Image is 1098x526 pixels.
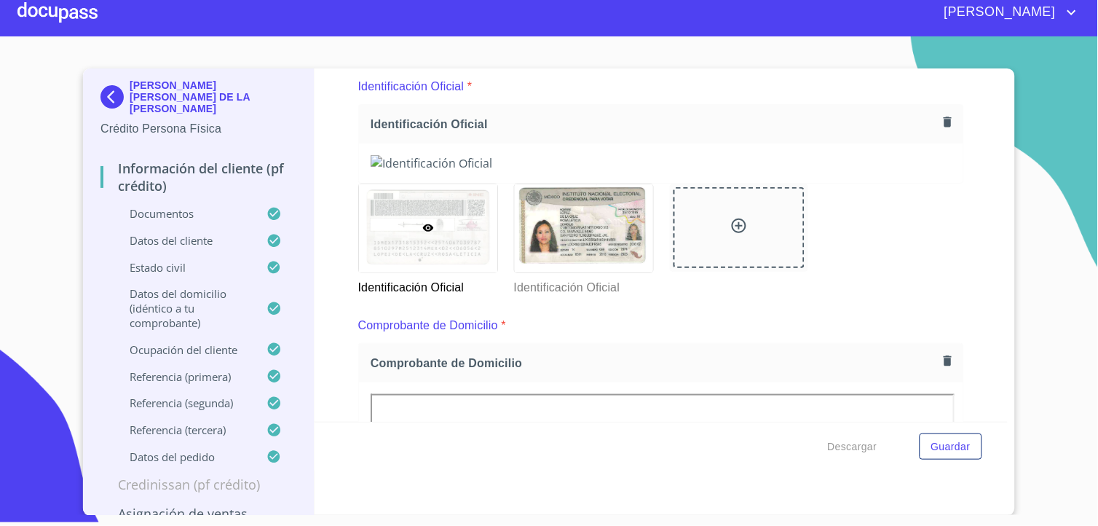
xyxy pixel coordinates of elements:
[100,260,266,275] p: Estado Civil
[933,1,1063,24] span: [PERSON_NAME]
[100,450,266,464] p: Datos del pedido
[100,85,130,109] img: Docupass spot blue
[933,1,1081,24] button: account of current user
[931,438,971,456] span: Guardar
[371,117,938,132] span: Identificación Oficial
[100,369,266,384] p: Referencia (primera)
[514,273,652,297] p: Identificación Oficial
[920,433,982,460] button: Guardar
[100,233,266,248] p: Datos del cliente
[371,356,938,371] span: Comprobante de Domicilio
[100,423,266,437] p: Referencia (tercera)
[100,476,296,493] p: Credinissan (PF crédito)
[371,155,952,171] img: Identificación Oficial
[100,286,266,330] p: Datos del domicilio (idéntico a tu comprobante)
[100,342,266,357] p: Ocupación del Cliente
[100,79,296,120] div: [PERSON_NAME] [PERSON_NAME] DE LA [PERSON_NAME]
[100,396,266,410] p: Referencia (segunda)
[100,160,296,195] p: Información del cliente (PF crédito)
[130,79,296,114] p: [PERSON_NAME] [PERSON_NAME] DE LA [PERSON_NAME]
[515,184,653,272] img: Identificación Oficial
[358,273,497,297] p: Identificación Oficial
[828,438,877,456] span: Descargar
[358,78,465,95] p: Identificación Oficial
[358,317,498,334] p: Comprobante de Domicilio
[100,120,296,138] p: Crédito Persona Física
[100,505,296,522] p: Asignación de Ventas
[100,206,266,221] p: Documentos
[822,433,883,460] button: Descargar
